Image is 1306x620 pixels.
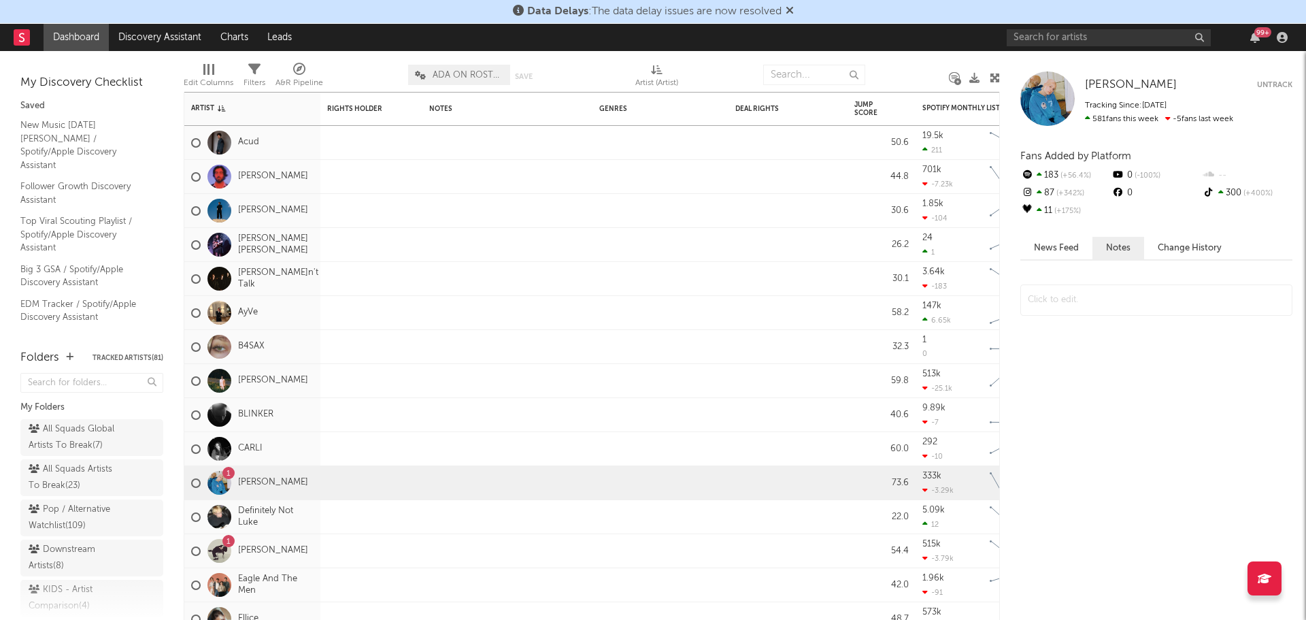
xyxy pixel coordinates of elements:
[327,105,395,113] div: Rights Holder
[238,341,265,353] a: B4SAX
[1058,172,1091,180] span: +56.4 %
[984,194,1045,228] svg: Chart title
[1020,151,1131,161] span: Fans Added by Platform
[635,58,678,97] div: Artist (Artist)
[854,441,909,457] div: 60.0
[109,24,211,51] a: Discovery Assistant
[1085,78,1177,92] a: [PERSON_NAME]
[1020,237,1092,259] button: News Feed
[854,373,909,389] div: 59.8
[922,350,927,358] div: 0
[922,370,941,378] div: 513k
[20,214,150,255] a: Top Viral Scouting Playlist / Spotify/Apple Discovery Assistant
[1054,190,1084,197] span: +342 %
[20,399,163,416] div: My Folders
[922,146,942,154] div: 211
[1020,167,1111,184] div: 183
[238,375,308,387] a: [PERSON_NAME]
[1085,79,1177,91] span: [PERSON_NAME]
[635,75,678,91] div: Artist (Artist)
[922,404,945,412] div: 9.89k
[191,104,293,112] div: Artist
[922,214,948,223] div: -104
[1257,78,1292,92] button: Untrack
[184,75,233,91] div: Edit Columns
[527,6,782,17] span: : The data delay issues are now resolved
[922,316,951,325] div: 6.65k
[922,336,926,344] div: 1
[984,262,1045,296] svg: Chart title
[238,506,314,529] a: Definitely Not Luke
[854,135,909,151] div: 50.6
[238,233,314,257] a: [PERSON_NAME] [PERSON_NAME]
[238,443,263,455] a: CARLI
[93,355,163,361] button: Tracked Artists(81)
[922,472,941,480] div: 333k
[922,540,941,549] div: 515k
[238,477,308,489] a: [PERSON_NAME]
[922,301,941,310] div: 147k
[20,75,163,91] div: My Discovery Checklist
[735,105,807,113] div: Deal Rights
[922,233,933,242] div: 24
[258,24,301,51] a: Leads
[238,307,258,319] a: AyVe
[1111,184,1201,202] div: 0
[20,98,163,114] div: Saved
[20,459,163,496] a: All Squads Artists To Break(23)
[922,574,944,583] div: 1.96k
[527,6,588,17] span: Data Delays
[922,486,954,495] div: -3.29k
[854,237,909,253] div: 26.2
[1202,167,1292,184] div: --
[238,545,308,557] a: [PERSON_NAME]
[238,409,273,421] a: BLINKER
[20,540,163,576] a: Downstream Artists(8)
[984,228,1045,262] svg: Chart title
[854,577,909,593] div: 42.0
[238,205,308,216] a: [PERSON_NAME]
[1144,237,1235,259] button: Change History
[1092,237,1144,259] button: Notes
[922,452,943,461] div: -10
[854,169,909,185] div: 44.8
[20,500,163,536] a: Pop / Alternative Watchlist(109)
[244,58,265,97] div: Filters
[1202,184,1292,202] div: 300
[786,6,794,17] span: Dismiss
[20,297,150,325] a: EDM Tracker / Spotify/Apple Discovery Assistant
[984,500,1045,534] svg: Chart title
[763,65,865,85] input: Search...
[854,407,909,423] div: 40.6
[244,75,265,91] div: Filters
[1085,115,1233,123] span: -5 fans last week
[984,432,1045,466] svg: Chart title
[275,75,323,91] div: A&R Pipeline
[1052,208,1081,215] span: +175 %
[599,105,688,113] div: Genres
[275,58,323,97] div: A&R Pipeline
[433,71,503,80] span: ADA ON ROSTER CE
[20,262,150,290] a: Big 3 GSA / Spotify/Apple Discovery Assistant
[515,73,533,80] button: Save
[1020,184,1111,202] div: 87
[922,384,952,393] div: -25.1k
[1007,29,1211,46] input: Search for artists
[922,438,937,446] div: 292
[854,271,909,287] div: 30.1
[1111,167,1201,184] div: 0
[922,180,953,189] div: -7.23k
[238,267,318,291] a: [PERSON_NAME]n't Talk
[44,24,109,51] a: Dashboard
[29,582,124,615] div: KIDS - Artist Comparison ( 4 )
[1085,115,1158,123] span: 581 fans this week
[20,118,150,172] a: New Music [DATE] [PERSON_NAME] / Spotify/Apple Discovery Assistant
[20,373,163,393] input: Search for folders...
[29,421,124,454] div: All Squads Global Artists To Break ( 7 )
[854,305,909,321] div: 58.2
[922,418,939,427] div: -7
[984,466,1045,500] svg: Chart title
[20,580,163,617] a: KIDS - Artist Comparison(4)
[922,282,947,291] div: -183
[1133,172,1160,180] span: -100 %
